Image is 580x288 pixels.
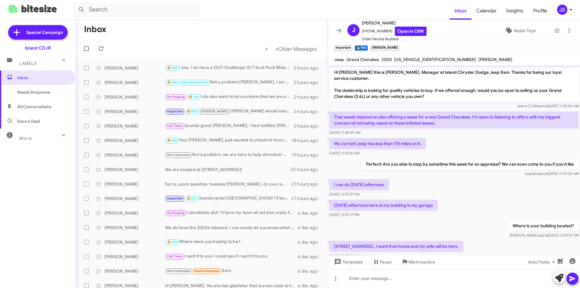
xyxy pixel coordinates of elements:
div: 18 hours ago [292,138,323,144]
a: Profile [528,2,552,20]
div: 19 hours ago [292,152,323,158]
p: Hi [PERSON_NAME] this is [PERSON_NAME], Manager at Island Chrysler Dodge Jeep Ram. Thanks for bei... [329,67,579,102]
p: My current Jeep has less than 17k miles on it. [329,138,426,149]
p: I can do [DATE] afternoon [329,179,389,190]
span: said at [537,171,547,176]
p: [DATE] afternoon here at my building in my garage [329,200,438,211]
span: 🔥 Hot [167,240,177,244]
div: [PERSON_NAME] [105,108,165,115]
span: Call Them [167,254,183,258]
span: Call Them [167,124,183,128]
span: Grand Cherokee [346,57,379,62]
div: 21 hours ago [292,181,323,187]
div: 20 hours ago [290,167,323,173]
div: We do have the 2026's inbound. I can surely let you know when they arrive! [165,225,298,231]
a: Calendar [472,2,501,20]
span: [PERSON_NAME] [478,57,512,62]
span: Older Service Buyback [362,36,427,42]
div: I see, I do have a 2021 Challenger R/T Scat Pack Wide Body at around $47,000 but I will keep my e... [165,64,294,71]
div: 2 hours ago [294,65,323,71]
span: Needs Response [194,269,220,273]
span: said at [537,104,547,108]
button: Templates [328,257,368,267]
div: Sounds great [PERSON_NAME], I had notified [PERSON_NAME]. Was he able to reach you? [165,122,294,129]
span: Not-Interested [167,269,190,273]
div: a day ago [298,225,323,231]
span: [DATE] 12:30:56 PM [329,254,361,258]
div: I absolutely did! I'll have my team all set and ready for you whenever you can make it in! [165,209,298,216]
div: Sure [165,267,298,274]
span: [US_VEHICLE_IDENTIFICATION_NUMBER] [394,57,476,62]
div: [PERSON_NAME] [105,65,165,71]
span: Try Pausing [167,95,185,99]
span: 🔥 Hot [187,109,197,113]
div: [PERSON_NAME] [105,152,165,158]
div: I do also want to let you know that we are expecting to loose some incentives on these models com... [165,93,294,100]
a: Special Campaign [8,25,68,40]
div: Not a problem [PERSON_NAME], I am here to help whenever you are ready! [165,79,294,86]
span: 🔥 Hot [167,138,177,142]
span: [PERSON_NAME] [DATE] 12:29:51 PM [510,233,579,238]
span: « [265,45,268,53]
div: I sent it to you I could see it I sent it to you [165,253,298,260]
span: Appointment Set [181,80,208,84]
p: Perfect! Are you able to stop by sometime this week for an appraisal? We can even come to you if ... [361,159,579,170]
div: Hey [PERSON_NAME], just wanted to check in! How is everything? [165,137,292,144]
span: 🔥 Hot [167,66,177,70]
span: Special Campaign [26,29,63,35]
span: Important [167,196,183,200]
span: J [352,25,355,35]
span: Templates [333,257,363,267]
span: [DATE] 12:37:17 PM [329,212,359,217]
div: [PERSON_NAME] [105,94,165,100]
span: More [19,136,32,141]
span: Important [167,109,183,113]
span: 🔥 Hot [187,196,197,200]
button: Previous [261,43,272,55]
div: [PERSON_NAME] [105,268,165,274]
span: Mark Inactive [408,257,435,267]
div: [PERSON_NAME] [105,254,165,260]
div: JD [557,5,567,15]
p: [STREET_ADDRESS].. I work from home and my wife will be here. [329,241,463,252]
a: Insights [501,2,528,20]
span: [DATE] 11:31:26 AM [329,151,359,155]
div: 2 hours ago [294,94,323,100]
span: [DATE] 11:28:49 AM [329,130,360,135]
div: 2 hours ago [294,123,323,129]
span: » [275,45,279,53]
span: Not-Interested [167,153,190,157]
span: [PERSON_NAME] [362,19,427,27]
div: [PERSON_NAME] [105,225,165,231]
div: 2 hours ago [294,108,323,115]
button: Auto Fields [523,257,562,267]
div: [PERSON_NAME] [105,79,165,86]
small: [PERSON_NAME] [370,45,399,51]
div: [PERSON_NAME] [105,167,165,173]
input: Search [73,2,200,17]
div: [PERSON_NAME] [105,181,165,187]
div: a day ago [298,239,323,245]
span: Inbox [17,75,69,81]
span: Apply Tags [514,25,536,36]
span: All Conversations [17,104,51,110]
span: Auto Fields [528,257,557,267]
div: [PERSON_NAME] [105,239,165,245]
div: [PERSON_NAME] [105,210,165,216]
button: Next [272,43,321,55]
span: Needs Response [17,89,69,95]
button: Apply Tags [489,25,551,36]
span: [PHONE_NUMBER] [362,27,427,36]
small: 🔥 Hot [355,45,368,51]
div: [PERSON_NAME] [105,138,165,144]
div: 21 hours ago [292,196,323,202]
nav: Page navigation example [262,43,321,55]
span: Jeep [334,57,344,62]
span: said at [538,233,548,238]
span: Pause [380,257,391,267]
div: [PERSON_NAME] would love to assist you in a remote deal personally, what vehicle were you looking... [165,108,294,115]
h1: Inbox [84,24,106,34]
